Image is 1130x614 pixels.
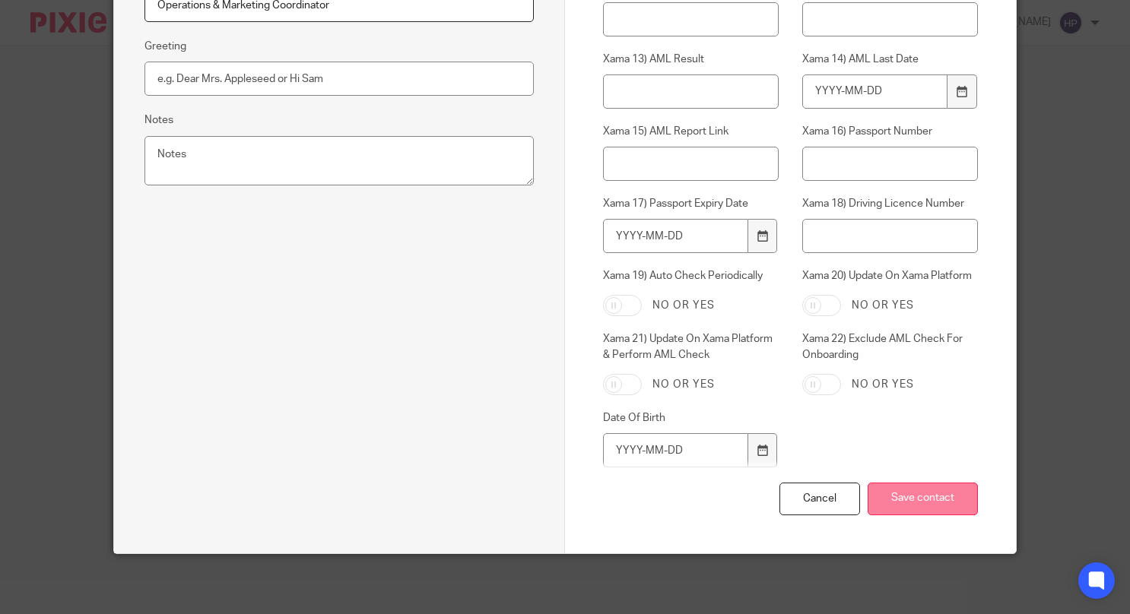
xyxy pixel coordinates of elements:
label: No or yes [852,298,914,313]
label: Xama 16) Passport Number [802,124,978,139]
label: Xama 18) Driving Licence Number [802,196,978,211]
input: Save contact [868,483,978,515]
div: Cancel [779,483,860,515]
label: No or yes [852,377,914,392]
label: Xama 20) Update On Xama Platform [802,268,978,283]
label: Notes [144,112,173,128]
label: Greeting [144,39,186,54]
label: No or yes [652,298,715,313]
label: Xama 19) Auto Check Periodically [603,268,779,283]
label: Xama 21) Update On Xama Platform & Perform AML Check [603,331,779,362]
label: Xama 17) Passport Expiry Date [603,196,779,211]
input: YYYY-MM-DD [603,219,748,253]
input: YYYY-MM-DD [603,433,748,467]
label: Xama 22) Exclude AML Check For Onboarding [802,331,978,362]
input: YYYY-MM-DD [802,74,947,109]
label: Xama 15) AML Report Link [603,124,779,139]
label: Xama 14) AML Last Date [802,52,978,67]
label: Date Of Birth [603,410,779,426]
label: Xama 13) AML Result [603,52,779,67]
label: No or yes [652,377,715,392]
input: e.g. Dear Mrs. Appleseed or Hi Sam [144,62,534,96]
